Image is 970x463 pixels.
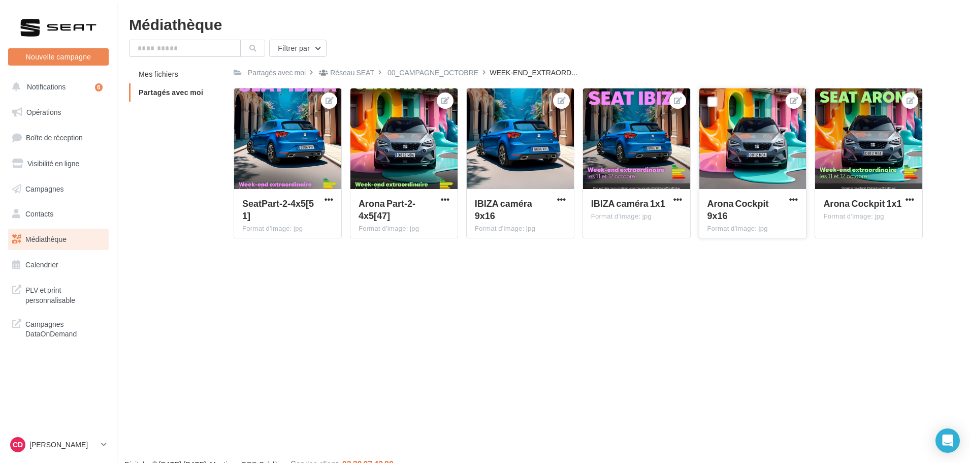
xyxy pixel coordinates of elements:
a: CD [PERSON_NAME] [8,435,109,454]
div: Format d'image: jpg [823,212,914,221]
span: Visibilité en ligne [27,159,79,168]
span: Campagnes [25,184,64,193]
div: Format d'image: jpg [707,224,798,233]
span: Campagnes DataOnDemand [25,317,105,339]
div: 6 [95,83,103,91]
div: Format d'image: jpg [359,224,449,233]
div: Format d'image: jpg [591,212,682,221]
button: Filtrer par [269,40,327,57]
a: Médiathèque [6,229,111,250]
span: WEEK-END_EXTRAORD... [490,68,577,78]
span: Opérations [26,108,61,116]
p: [PERSON_NAME] [29,440,97,450]
div: Médiathèque [129,16,958,32]
button: Nouvelle campagne [8,48,109,66]
a: Campagnes [6,178,111,200]
a: Opérations [6,102,111,123]
a: PLV et print personnalisable [6,279,111,309]
div: 00_CAMPAGNE_OCTOBRE [387,68,478,78]
div: Format d'image: jpg [475,224,566,233]
span: Notifications [27,82,66,91]
a: Contacts [6,203,111,225]
span: IBIZA caméra 9x16 [475,198,532,221]
span: Médiathèque [25,235,67,243]
a: Visibilité en ligne [6,153,111,174]
span: IBIZA caméra 1x1 [591,198,665,209]
span: Contacts [25,209,53,218]
span: CD [13,440,23,450]
span: SeatPart-2-4x5[51] [242,198,314,221]
div: Partagés avec moi [248,68,306,78]
span: Boîte de réception [26,133,83,142]
span: Arona Cockpit 1x1 [823,198,901,209]
span: Calendrier [25,260,58,269]
a: Calendrier [6,254,111,275]
div: Open Intercom Messenger [935,428,960,453]
a: Campagnes DataOnDemand [6,313,111,343]
span: PLV et print personnalisable [25,283,105,305]
div: Réseau SEAT [330,68,374,78]
a: Boîte de réception [6,127,111,148]
span: Mes fichiers [139,70,178,78]
span: Partagés avec moi [139,88,203,97]
button: Notifications 6 [6,76,107,98]
div: Format d'image: jpg [242,224,333,233]
span: Arona Part-2-4x5[47] [359,198,415,221]
span: Arona Cockpit 9x16 [707,198,769,221]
